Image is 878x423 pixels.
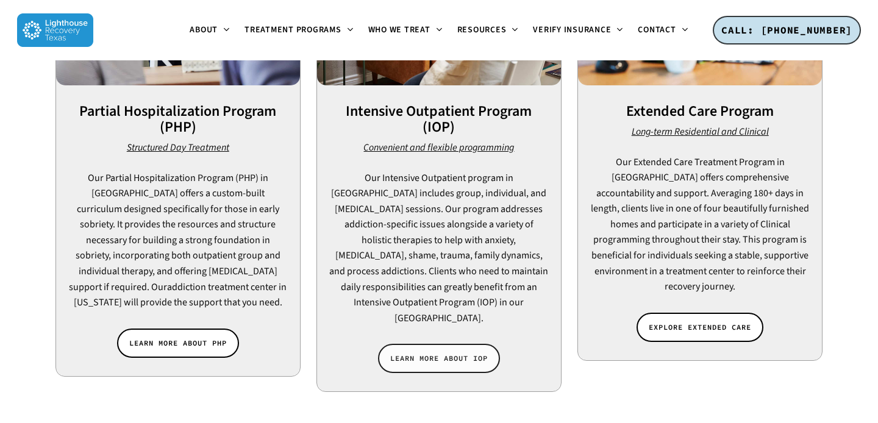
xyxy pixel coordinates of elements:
[450,26,526,35] a: Resources
[638,24,676,36] span: Contact
[317,104,562,135] h3: Intensive Outpatient Program (IOP)
[17,13,93,47] img: Lighthouse Recovery Texas
[74,280,287,310] span: addiction treatment center in [US_STATE] will provide the support that you need.
[117,329,239,358] a: LEARN MORE ABOUT PHP
[329,171,549,327] p: Our Intensive Outpatient program in [GEOGRAPHIC_DATA] includes group, individual, and [MEDICAL_DA...
[182,26,237,35] a: About
[533,24,611,36] span: Verify Insurance
[721,24,852,36] span: CALL: [PHONE_NUMBER]
[649,321,751,333] span: EXPLORE EXTENDED CARE
[590,155,810,295] p: Our Extended Care Treatment Program in [GEOGRAPHIC_DATA] offers comprehensive accountability and ...
[68,171,288,311] p: Our Partial Hospitalization Program (PHP) in [GEOGRAPHIC_DATA] offers a custom-built curriculum d...
[630,26,695,35] a: Contact
[129,337,227,349] span: LEARN MORE ABOUT PHP
[368,24,430,36] span: Who We Treat
[578,104,823,119] h3: Extended Care Program
[127,141,229,154] em: Structured Day Treatment
[363,141,514,154] em: Convenient and flexible programming
[190,24,218,36] span: About
[237,26,361,35] a: Treatment Programs
[713,16,861,45] a: CALL: [PHONE_NUMBER]
[390,352,488,364] span: LEARN MORE ABOUT IOP
[526,26,630,35] a: Verify Insurance
[56,104,301,135] h3: Partial Hospitalization Program (PHP)
[244,24,341,36] span: Treatment Programs
[457,24,507,36] span: Resources
[637,313,763,342] a: EXPLORE EXTENDED CARE
[361,26,450,35] a: Who We Treat
[632,125,769,138] em: Long-term Residential and Clinical
[378,344,500,373] a: LEARN MORE ABOUT IOP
